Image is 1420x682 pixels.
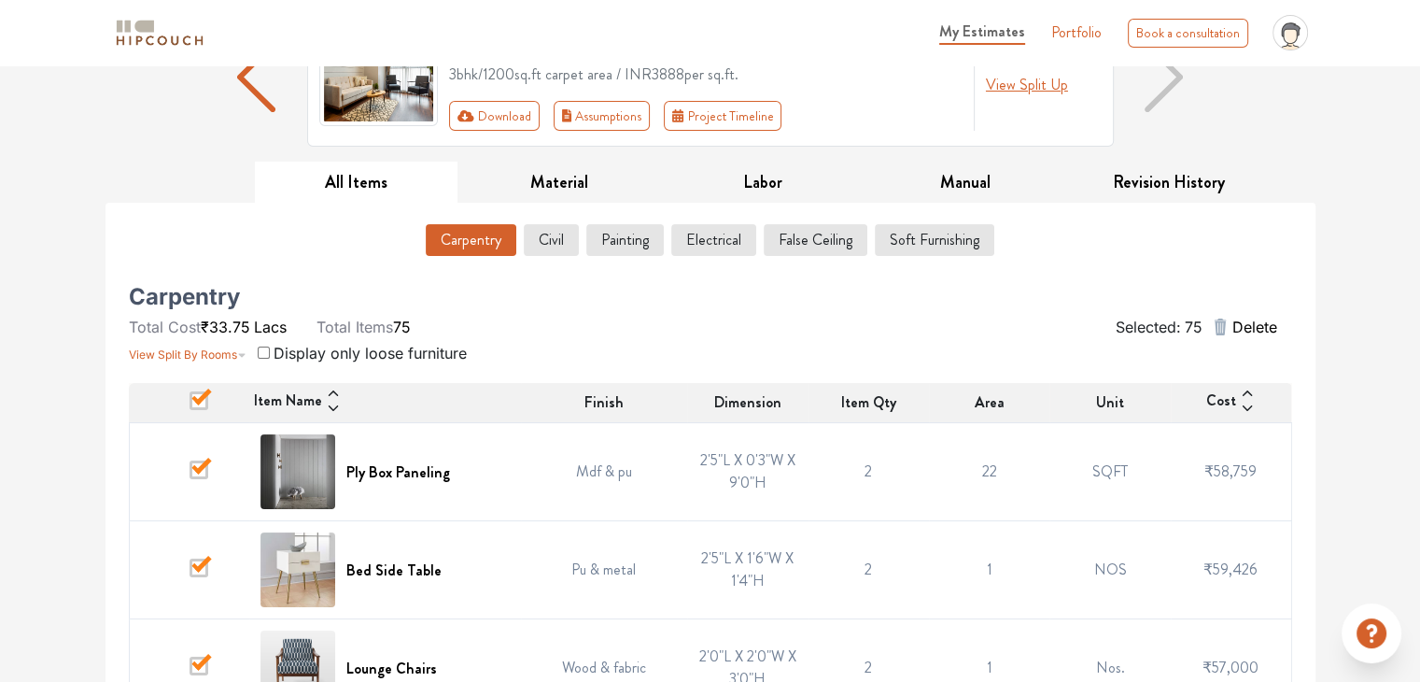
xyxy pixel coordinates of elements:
h6: Bed Side Table [346,561,442,579]
li: 75 [316,316,411,338]
span: 75 [1184,318,1202,336]
button: Manual [864,162,1067,204]
span: ₹58,759 [1204,461,1257,482]
td: 2'5"L X 0'3"W X 9'0"H [687,423,808,521]
td: 1 [929,521,1049,619]
td: Pu & metal [521,521,688,619]
span: Delete [1231,316,1276,338]
td: SQFT [1049,423,1170,521]
div: 3bhk / 1200 sq.ft carpet area / INR 3888 per sq.ft. [449,64,963,86]
span: Unit [1096,391,1124,414]
span: Lacs [254,318,287,336]
img: Bed Side Table [260,533,335,607]
button: Delete [1202,308,1284,346]
div: First group [449,101,796,131]
button: View Split Up [986,74,1068,96]
button: False Ceiling [764,224,867,256]
td: 2'5"L X 1'6"W X 1'4"H [687,521,808,619]
button: Soft Furnishing [875,224,994,256]
span: Cost [1206,390,1236,416]
button: Revision History [1067,162,1271,204]
a: Portfolio [1051,21,1102,44]
td: 2 [808,423,929,521]
span: Selected: [1115,318,1180,336]
td: 22 [929,423,1049,521]
img: logo-horizontal.svg [113,17,206,50]
h6: Ply Box Paneling [346,463,450,481]
td: 2 [808,521,929,619]
span: View Split Up [986,74,1068,95]
h5: Carpentry [129,290,240,305]
button: All Items [255,162,458,204]
td: NOS [1049,521,1170,619]
button: Electrical [671,224,756,256]
span: View Split By Rooms [129,348,237,362]
img: arrow left [237,42,274,112]
button: Assumptions [554,101,651,131]
td: Mdf & pu [521,423,688,521]
img: arrow right [1145,42,1182,112]
button: Civil [524,224,579,256]
span: Total Cost [129,318,201,336]
button: Material [457,162,661,204]
span: ₹57,000 [1202,657,1258,678]
span: Item Qty [841,391,896,414]
span: Dimension [714,391,781,414]
span: Total Items [316,318,393,336]
span: ₹33.75 [201,318,250,336]
button: View Split By Rooms [129,338,246,364]
div: Book a consultation [1128,19,1248,48]
span: Display only loose furniture [274,344,467,362]
span: My Estimates [939,21,1025,42]
span: Finish [584,391,624,414]
button: Painting [586,224,664,256]
img: gallery [319,23,439,126]
span: logo-horizontal.svg [113,12,206,54]
span: Area [975,391,1005,414]
button: Download [449,101,540,131]
button: Carpentry [426,224,516,256]
h6: Lounge Chairs [346,660,437,677]
img: Ply Box Paneling [260,434,335,509]
button: Labor [661,162,865,204]
div: Toolbar with button groups [449,101,963,131]
span: ₹59,426 [1203,559,1258,580]
span: Item Name [254,390,322,416]
button: Project Timeline [664,101,781,131]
